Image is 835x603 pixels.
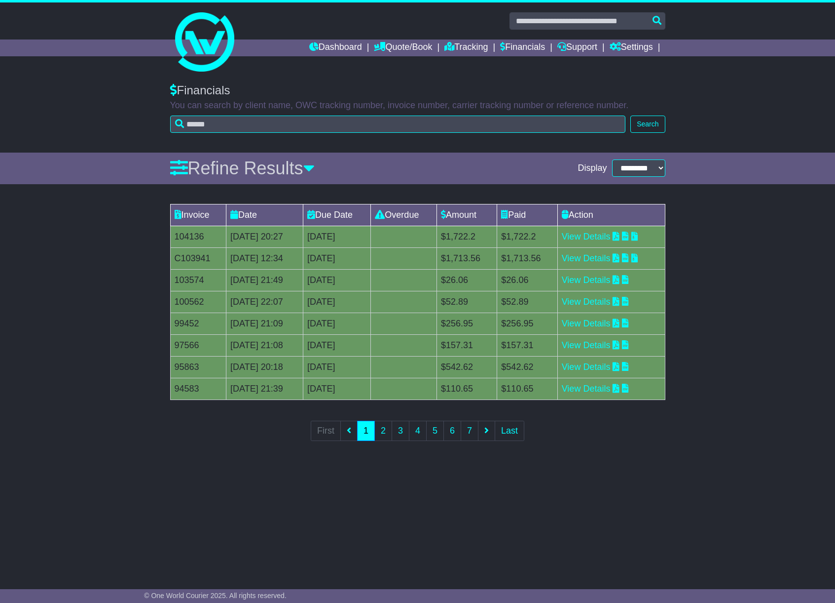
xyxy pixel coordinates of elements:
[303,204,370,226] td: Due Date
[226,291,303,313] td: [DATE] 22:07
[226,334,303,356] td: [DATE] 21:08
[497,356,557,378] td: $542.62
[170,378,226,400] td: 94583
[497,334,557,356] td: $157.31
[437,378,497,400] td: $110.65
[374,40,432,56] a: Quote/Book
[437,313,497,334] td: $256.95
[226,226,303,247] td: [DATE] 20:27
[443,421,461,441] a: 6
[557,204,665,226] td: Action
[409,421,427,441] a: 4
[303,291,370,313] td: [DATE]
[226,378,303,400] td: [DATE] 21:39
[170,83,665,98] div: Financials
[303,226,370,247] td: [DATE]
[562,362,611,372] a: View Details
[374,421,392,441] a: 2
[610,40,653,56] a: Settings
[226,313,303,334] td: [DATE] 21:09
[437,247,497,269] td: $1,713.56
[426,421,444,441] a: 5
[630,116,665,133] button: Search
[437,291,497,313] td: $52.89
[562,275,611,285] a: View Details
[497,378,557,400] td: $110.65
[170,247,226,269] td: C103941
[170,269,226,291] td: 103574
[226,247,303,269] td: [DATE] 12:34
[562,297,611,307] a: View Details
[562,319,611,328] a: View Details
[170,100,665,111] p: You can search by client name, OWC tracking number, invoice number, carrier tracking number or re...
[170,313,226,334] td: 99452
[309,40,362,56] a: Dashboard
[557,40,597,56] a: Support
[562,384,611,394] a: View Details
[562,232,611,241] a: View Details
[497,291,557,313] td: $52.89
[437,356,497,378] td: $542.62
[500,40,545,56] a: Financials
[497,204,557,226] td: Paid
[437,334,497,356] td: $157.31
[226,356,303,378] td: [DATE] 20:18
[303,356,370,378] td: [DATE]
[303,378,370,400] td: [DATE]
[303,313,370,334] td: [DATE]
[226,204,303,226] td: Date
[497,226,557,247] td: $1,722.2
[170,356,226,378] td: 95863
[303,269,370,291] td: [DATE]
[303,334,370,356] td: [DATE]
[170,291,226,313] td: 100562
[170,334,226,356] td: 97566
[578,163,607,174] span: Display
[444,40,488,56] a: Tracking
[437,269,497,291] td: $26.06
[437,226,497,247] td: $1,722.2
[562,340,611,350] a: View Details
[461,421,478,441] a: 7
[437,204,497,226] td: Amount
[562,253,611,263] a: View Details
[495,421,524,441] a: Last
[497,313,557,334] td: $256.95
[170,158,315,178] a: Refine Results
[170,226,226,247] td: 104136
[357,421,375,441] a: 1
[392,421,409,441] a: 3
[497,247,557,269] td: $1,713.56
[303,247,370,269] td: [DATE]
[371,204,437,226] td: Overdue
[226,269,303,291] td: [DATE] 21:49
[144,592,287,600] span: © One World Courier 2025. All rights reserved.
[497,269,557,291] td: $26.06
[170,204,226,226] td: Invoice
